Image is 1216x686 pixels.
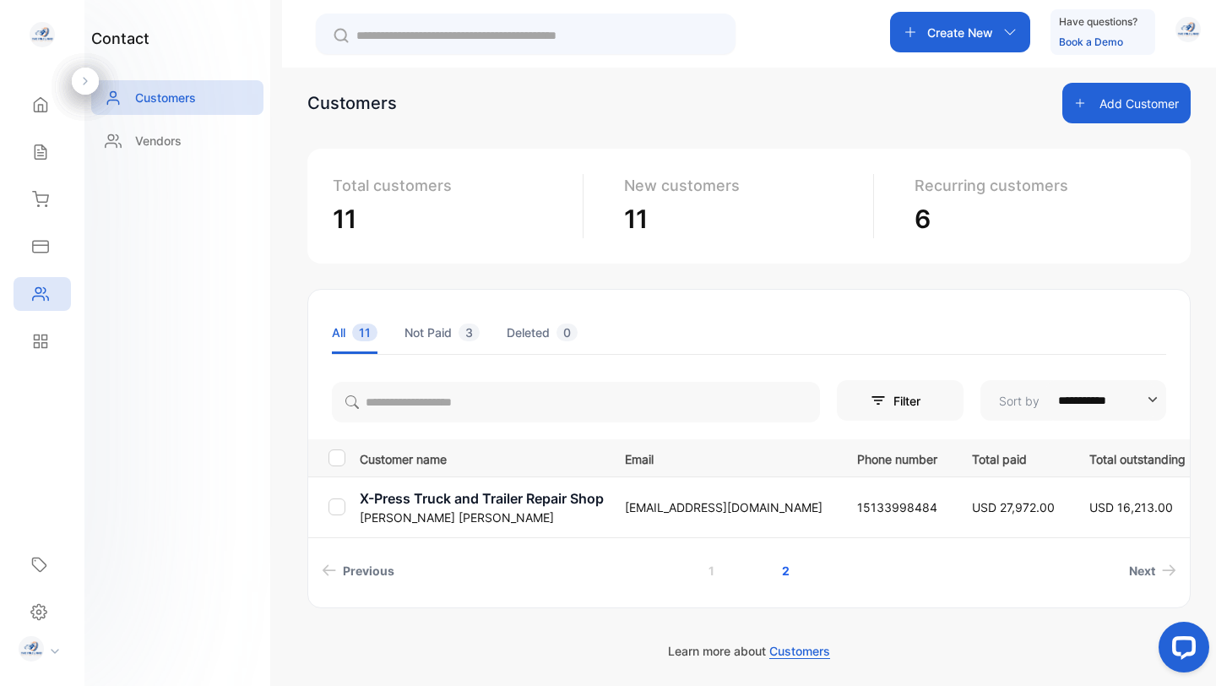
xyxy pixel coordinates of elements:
p: Customers [135,89,196,106]
p: Total outstanding [1089,447,1186,468]
li: Not Paid [404,311,480,354]
a: Book a Demo [1059,35,1123,48]
p: 15133998484 [857,498,937,516]
a: Previous page [315,555,401,586]
a: Customers [91,80,263,115]
span: Customers [769,644,830,659]
p: X-Press Truck and Trailer Repair Shop [360,488,604,509]
img: profile [19,636,44,661]
a: Page 1 [688,555,735,586]
li: All [332,311,377,354]
p: Email [625,447,822,468]
button: Create New [890,12,1030,52]
ul: Pagination [308,555,1190,586]
a: Next page [1122,555,1183,586]
p: 11 [624,200,860,238]
p: Have questions? [1059,14,1137,30]
p: Phone number [857,447,937,468]
p: Vendors [135,132,182,150]
span: USD 27,972.00 [972,500,1055,514]
p: 6 [915,200,1152,238]
button: Add Customer [1062,83,1191,123]
a: Page 2 is your current page [762,555,810,586]
p: Recurring customers [915,174,1152,197]
p: [PERSON_NAME] [PERSON_NAME] [360,509,604,526]
span: 3 [459,324,480,341]
img: logo [30,22,55,47]
span: Next [1129,562,1155,580]
span: 0 [556,324,578,341]
p: Total customers [333,174,569,197]
li: Deleted [507,311,578,354]
p: Create New [927,24,993,41]
h1: contact [91,27,149,50]
p: 11 [333,200,569,238]
span: USD 16,213.00 [1089,500,1173,514]
p: Customer name [360,447,604,468]
p: Learn more about [307,642,1191,660]
span: Previous [343,562,394,580]
button: avatar [1175,12,1201,52]
span: 11 [352,324,377,341]
p: [EMAIL_ADDRESS][DOMAIN_NAME] [625,498,822,516]
img: avatar [1175,17,1201,42]
iframe: LiveChat chat widget [1145,615,1216,686]
p: Sort by [999,392,1040,410]
a: Vendors [91,123,263,158]
p: New customers [624,174,860,197]
div: Customers [307,90,397,116]
button: Sort by [980,380,1166,421]
p: Total paid [972,447,1055,468]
